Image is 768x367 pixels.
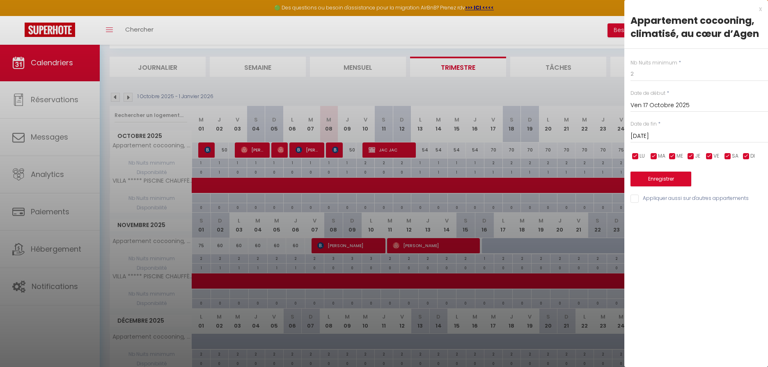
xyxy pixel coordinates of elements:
span: LU [640,152,645,160]
span: VE [713,152,719,160]
button: Enregistrer [630,172,691,186]
label: Date de fin [630,120,657,128]
span: DI [750,152,755,160]
div: Appartement cocooning, climatisé, au cœur d’Agen [630,14,762,40]
span: ME [676,152,683,160]
label: Nb Nuits minimum [630,59,677,67]
label: Date de début [630,89,665,97]
span: MA [658,152,665,160]
div: x [624,4,762,14]
span: SA [732,152,738,160]
span: JE [695,152,700,160]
